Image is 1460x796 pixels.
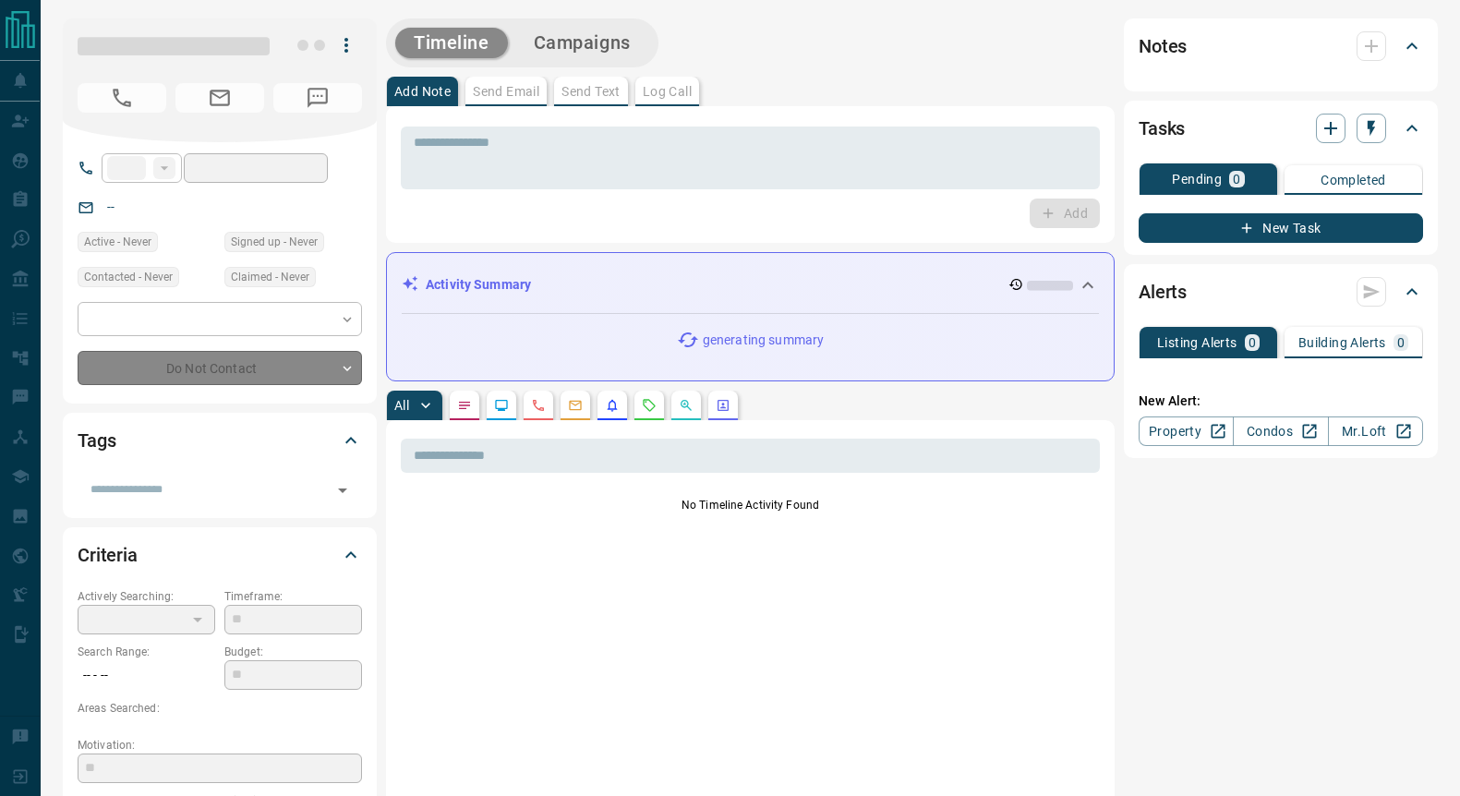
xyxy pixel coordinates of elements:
p: Building Alerts [1298,336,1386,349]
div: Tasks [1139,106,1423,151]
a: Condos [1233,416,1328,446]
span: Claimed - Never [231,268,309,286]
div: Alerts [1139,270,1423,314]
h2: Notes [1139,31,1187,61]
button: Open [330,477,356,503]
button: New Task [1139,213,1423,243]
p: New Alert: [1139,392,1423,411]
div: Activity Summary [402,268,1099,302]
div: Do Not Contact [78,351,362,385]
span: No Number [273,83,362,113]
div: Criteria [78,533,362,577]
p: Activity Summary [426,275,531,295]
button: Campaigns [515,28,649,58]
svg: Agent Actions [716,398,730,413]
h2: Tasks [1139,114,1185,143]
p: 0 [1249,336,1256,349]
svg: Emails [568,398,583,413]
p: generating summary [703,331,824,350]
p: Add Note [394,85,451,98]
svg: Listing Alerts [605,398,620,413]
span: Contacted - Never [84,268,173,286]
span: No Number [78,83,166,113]
p: 0 [1233,173,1240,186]
p: All [394,399,409,412]
p: 0 [1397,336,1405,349]
div: Notes [1139,24,1423,68]
p: Motivation: [78,737,362,754]
p: Budget: [224,644,362,660]
svg: Opportunities [679,398,694,413]
div: Tags [78,418,362,463]
a: -- [107,199,115,214]
span: No Email [175,83,264,113]
span: Active - Never [84,233,151,251]
button: Timeline [395,28,508,58]
h2: Tags [78,426,115,455]
p: Actively Searching: [78,588,215,605]
p: Search Range: [78,644,215,660]
svg: Calls [531,398,546,413]
a: Mr.Loft [1328,416,1423,446]
svg: Notes [457,398,472,413]
h2: Criteria [78,540,138,570]
svg: Requests [642,398,657,413]
p: No Timeline Activity Found [401,497,1100,513]
p: Listing Alerts [1157,336,1237,349]
p: -- - -- [78,660,215,691]
svg: Lead Browsing Activity [494,398,509,413]
p: Timeframe: [224,588,362,605]
h2: Alerts [1139,277,1187,307]
a: Property [1139,416,1234,446]
p: Completed [1321,174,1386,187]
span: Signed up - Never [231,233,318,251]
p: Pending [1172,173,1222,186]
p: Areas Searched: [78,700,362,717]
